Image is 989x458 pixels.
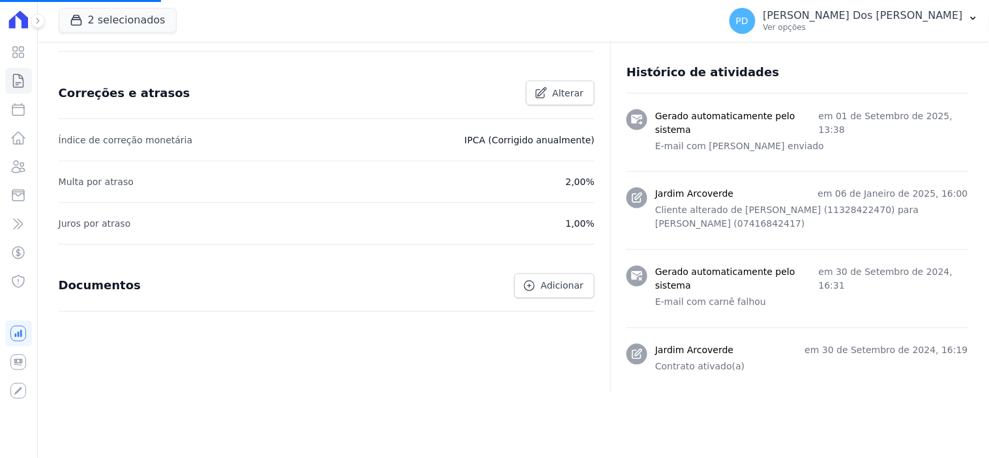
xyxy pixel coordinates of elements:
[763,22,963,33] p: Ver opções
[818,188,968,201] p: em 06 de Janeiro de 2025, 16:00
[805,344,968,358] p: em 30 de Setembro de 2024, 16:19
[763,9,963,22] p: [PERSON_NAME] Dos [PERSON_NAME]
[514,274,595,298] a: Adicionar
[59,132,193,148] p: Índice de correção monetária
[655,360,968,374] p: Contrato ativado(a)
[819,266,968,293] p: em 30 de Setembro de 2024, 16:31
[655,344,733,358] h3: Jardim Arcoverde
[655,109,819,137] h3: Gerado automaticamente pelo sistema
[627,64,779,80] h3: Histórico de atividades
[736,16,748,25] span: PD
[541,279,583,293] span: Adicionar
[655,204,968,231] p: Cliente alterado de [PERSON_NAME] (11328422470) para [PERSON_NAME] (07416842417)
[655,296,968,309] p: E-mail com carnê falhou
[655,266,819,293] h3: Gerado automaticamente pelo sistema
[526,81,595,106] a: Alterar
[59,175,134,190] p: Multa por atraso
[59,216,131,232] p: Juros por atraso
[59,8,177,33] button: 2 selecionados
[59,278,141,294] h3: Documentos
[465,132,595,148] p: IPCA (Corrigido anualmente)
[719,3,989,39] button: PD [PERSON_NAME] Dos [PERSON_NAME] Ver opções
[655,139,968,153] p: E-mail com [PERSON_NAME] enviado
[553,87,584,100] span: Alterar
[819,109,968,137] p: em 01 de Setembro de 2025, 13:38
[566,216,595,232] p: 1,00%
[566,175,595,190] p: 2,00%
[655,188,733,201] h3: Jardim Arcoverde
[59,85,190,101] h3: Correções e atrasos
